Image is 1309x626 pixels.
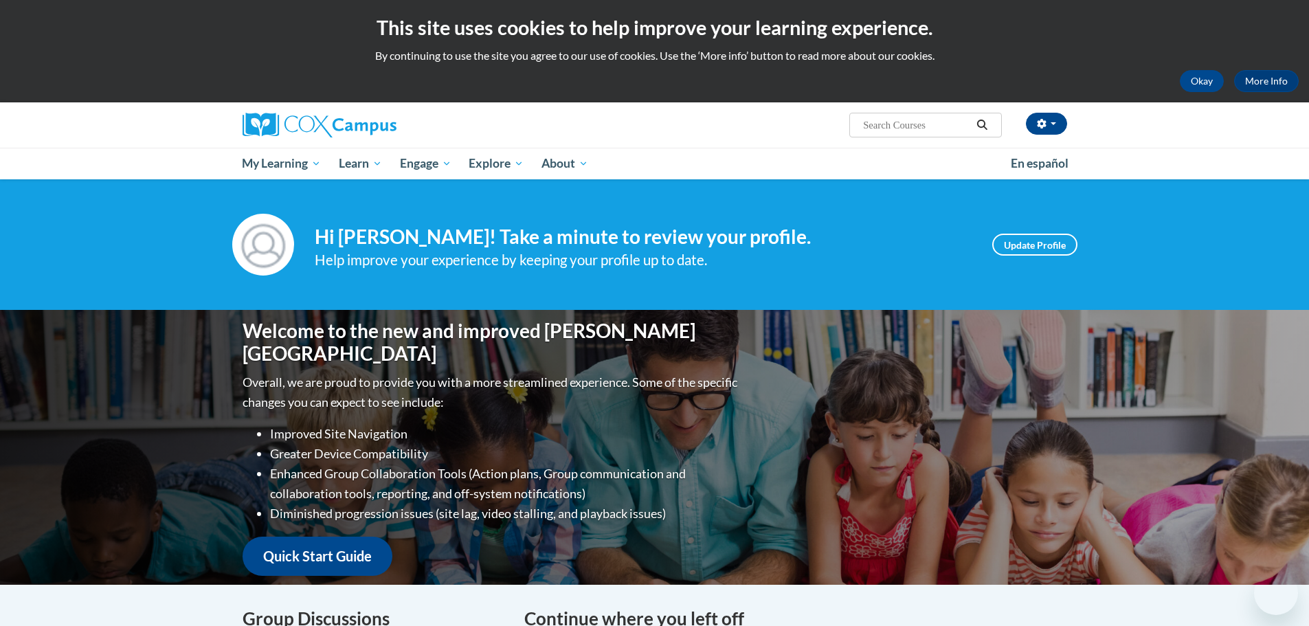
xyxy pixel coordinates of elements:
[460,148,533,179] a: Explore
[232,214,294,276] img: Profile Image
[234,148,331,179] a: My Learning
[315,249,972,271] div: Help improve your experience by keeping your profile up to date.
[222,148,1088,179] div: Main menu
[469,155,524,172] span: Explore
[243,113,504,137] a: Cox Campus
[400,155,451,172] span: Engage
[1026,113,1067,135] button: Account Settings
[242,155,321,172] span: My Learning
[10,14,1299,41] h2: This site uses cookies to help improve your learning experience.
[541,155,588,172] span: About
[1002,149,1077,178] a: En español
[992,234,1077,256] a: Update Profile
[270,464,741,504] li: Enhanced Group Collaboration Tools (Action plans, Group communication and collaboration tools, re...
[243,113,396,137] img: Cox Campus
[339,155,382,172] span: Learn
[1234,70,1299,92] a: More Info
[243,320,741,366] h1: Welcome to the new and improved [PERSON_NAME][GEOGRAPHIC_DATA]
[862,117,972,133] input: Search Courses
[1011,156,1069,170] span: En español
[330,148,391,179] a: Learn
[972,117,992,133] button: Search
[10,48,1299,63] p: By continuing to use the site you agree to our use of cookies. Use the ‘More info’ button to read...
[270,444,741,464] li: Greater Device Compatibility
[243,537,392,576] a: Quick Start Guide
[391,148,460,179] a: Engage
[315,225,972,249] h4: Hi [PERSON_NAME]! Take a minute to review your profile.
[270,424,741,444] li: Improved Site Navigation
[243,372,741,412] p: Overall, we are proud to provide you with a more streamlined experience. Some of the specific cha...
[270,504,741,524] li: Diminished progression issues (site lag, video stalling, and playback issues)
[1180,70,1224,92] button: Okay
[533,148,597,179] a: About
[1254,571,1298,615] iframe: Button to launch messaging window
